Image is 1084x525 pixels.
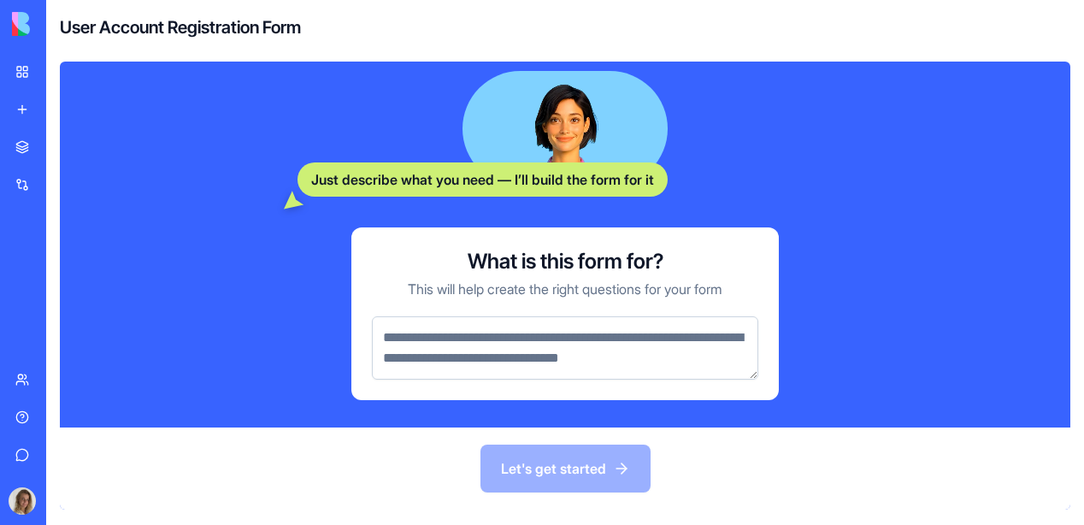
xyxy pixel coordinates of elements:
[9,487,36,515] img: ACg8ocLUfAR7g3Po6UimjxV5xVxchLJPONH2bvwUg8xKxWFgB4118qQQ=s96-c
[60,15,301,39] h4: User Account Registration Form
[12,12,118,36] img: logo
[468,248,663,275] h3: What is this form for?
[408,279,722,299] p: This will help create the right questions for your form
[298,162,668,197] div: Just describe what you need — I’ll build the form for it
